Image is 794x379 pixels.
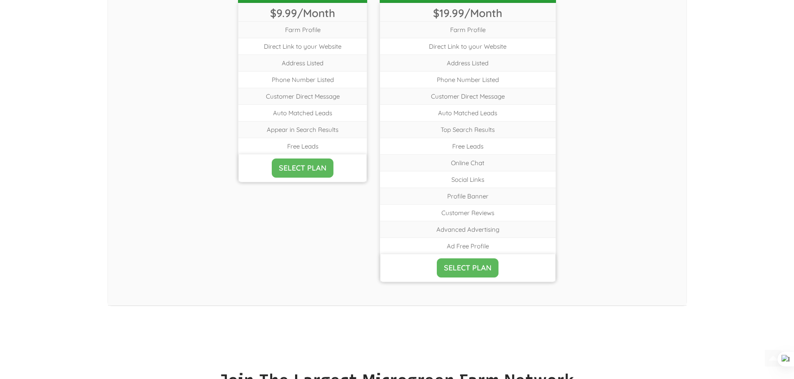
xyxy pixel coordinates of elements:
[380,121,556,138] span: Top Search Results
[238,54,367,71] span: Address Listed
[272,159,333,178] a: SELECT PLAN
[380,71,556,88] span: Phone Number Listed
[380,21,556,38] span: Farm Profile
[238,138,367,154] span: Free Leads
[380,38,556,54] span: Direct Link to your Website
[380,188,556,204] span: Profile Banner
[238,121,367,138] span: Appear in Search Results
[380,171,556,188] span: Social Links
[238,21,367,38] span: Farm Profile
[437,258,498,277] a: SELECT PLAN
[380,54,556,71] span: Address Listed
[380,154,556,171] span: Online Chat
[380,204,556,221] span: Customer Reviews
[380,104,556,121] span: Auto Matched Leads
[380,221,556,238] span: Advanced Advertising
[238,71,367,88] span: Phone Number Listed
[380,138,556,154] span: Free Leads
[238,88,367,104] span: Customer Direct Message
[380,3,556,21] span: $19.99/Month
[238,3,367,21] span: $9.99/Month
[380,88,556,104] span: Customer Direct Message
[380,238,556,254] span: Ad Free Profile
[238,104,367,121] span: Auto Matched Leads
[238,38,367,54] span: Direct Link to your Website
